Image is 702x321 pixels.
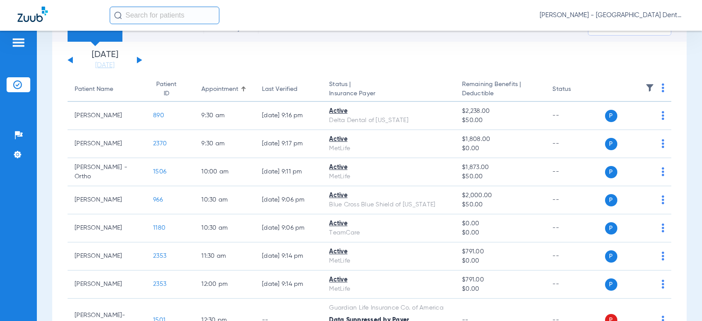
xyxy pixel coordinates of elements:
img: Zuub Logo [18,7,48,22]
td: [PERSON_NAME] [68,186,146,214]
li: [DATE] [79,50,131,70]
span: $791.00 [462,275,538,285]
div: Appointment [201,85,248,94]
div: Blue Cross Blue Shield of [US_STATE] [329,200,448,209]
td: [PERSON_NAME] - Ortho [68,158,146,186]
div: Active [329,247,448,256]
span: $1,873.00 [462,163,538,172]
div: Delta Dental of [US_STATE] [329,116,448,125]
span: $0.00 [462,256,538,266]
td: -- [545,214,605,242]
div: Patient Name [75,85,139,94]
span: 1180 [153,225,165,231]
td: -- [545,158,605,186]
span: Insurance Payer [329,89,448,98]
img: Search Icon [114,11,122,19]
div: Last Verified [262,85,297,94]
div: MetLife [329,256,448,266]
td: [PERSON_NAME] [68,214,146,242]
img: group-dot-blue.svg [662,195,664,204]
span: $0.00 [462,144,538,153]
span: $0.00 [462,285,538,294]
td: 9:30 AM [194,102,255,130]
td: 10:00 AM [194,158,255,186]
span: P [605,166,617,178]
th: Status [545,77,605,102]
td: -- [545,130,605,158]
div: Active [329,107,448,116]
span: $1,808.00 [462,135,538,144]
div: Active [329,275,448,285]
div: MetLife [329,144,448,153]
span: $50.00 [462,116,538,125]
div: Last Verified [262,85,315,94]
span: 2353 [153,253,166,259]
div: MetLife [329,172,448,181]
span: $2,000.00 [462,191,538,200]
td: [PERSON_NAME] [68,242,146,271]
td: [PERSON_NAME] [68,102,146,130]
img: filter.svg [645,83,654,92]
div: Active [329,135,448,144]
span: P [605,222,617,234]
span: [PERSON_NAME] - [GEOGRAPHIC_DATA] Dental Care [540,11,684,20]
img: group-dot-blue.svg [662,111,664,120]
img: group-dot-blue.svg [662,139,664,148]
td: 12:00 PM [194,271,255,299]
span: 2353 [153,281,166,287]
span: 890 [153,112,164,119]
img: hamburger-icon [11,37,25,48]
img: group-dot-blue.svg [662,167,664,176]
td: -- [545,271,605,299]
td: 10:30 AM [194,214,255,242]
td: 9:30 AM [194,130,255,158]
div: Patient ID [153,80,187,98]
span: 1506 [153,169,166,175]
div: Active [329,219,448,228]
a: [DATE] [79,61,131,70]
td: 10:30 AM [194,186,255,214]
div: Guardian Life Insurance Co. of America [329,303,448,313]
td: 11:30 AM [194,242,255,271]
span: $791.00 [462,247,538,256]
div: Appointment [201,85,238,94]
span: $2,238.00 [462,107,538,116]
div: Patient Name [75,85,113,94]
div: TeamCare [329,228,448,238]
div: MetLife [329,285,448,294]
td: [PERSON_NAME] [68,271,146,299]
span: 2370 [153,141,167,147]
td: [DATE] 9:14 PM [255,242,322,271]
th: Remaining Benefits | [455,77,545,102]
td: [PERSON_NAME] [68,130,146,158]
td: [DATE] 9:17 PM [255,130,322,158]
td: -- [545,102,605,130]
span: Deductible [462,89,538,98]
span: P [605,138,617,150]
td: -- [545,242,605,271]
td: -- [545,186,605,214]
span: P [605,194,617,206]
img: group-dot-blue.svg [662,252,664,260]
span: $0.00 [462,228,538,238]
td: [DATE] 9:16 PM [255,102,322,130]
span: $0.00 [462,219,538,228]
div: Patient ID [153,80,179,98]
img: group-dot-blue.svg [662,224,664,232]
input: Search for patients [110,7,219,24]
div: Active [329,163,448,172]
div: Active [329,191,448,200]
td: [DATE] 9:14 PM [255,271,322,299]
span: P [605,278,617,291]
th: Status | [322,77,455,102]
span: P [605,250,617,263]
td: [DATE] 9:06 PM [255,214,322,242]
span: 966 [153,197,163,203]
span: P [605,110,617,122]
img: group-dot-blue.svg [662,280,664,289]
td: [DATE] 9:11 PM [255,158,322,186]
img: group-dot-blue.svg [662,83,664,92]
span: $50.00 [462,200,538,209]
span: $50.00 [462,172,538,181]
td: [DATE] 9:06 PM [255,186,322,214]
